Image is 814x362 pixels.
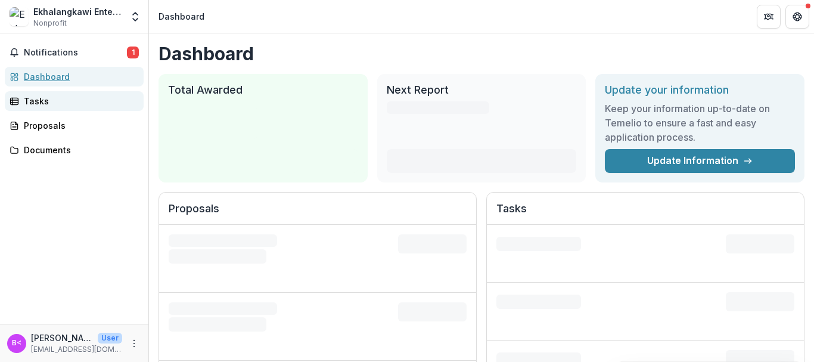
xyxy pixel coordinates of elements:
div: Benjamin Ang <ekhalangkawi@gmail.com> <ekhalangkawi@gmail.com> [12,339,21,347]
img: Ekhalangkawi Enterprise [10,7,29,26]
p: User [98,333,122,344]
a: Dashboard [5,67,144,86]
h2: Total Awarded [168,83,358,97]
button: Get Help [785,5,809,29]
h2: Update your information [605,83,795,97]
span: Nonprofit [33,18,67,29]
div: Dashboard [159,10,204,23]
h2: Tasks [496,202,794,225]
p: [EMAIL_ADDRESS][DOMAIN_NAME] [31,344,122,355]
div: Tasks [24,95,134,107]
a: Documents [5,140,144,160]
span: 1 [127,47,139,58]
nav: breadcrumb [154,8,209,25]
div: Ekhalangkawi Enterprise [33,5,122,18]
h3: Keep your information up-to-date on Temelio to ensure a fast and easy application process. [605,101,795,144]
button: Open entity switcher [127,5,144,29]
a: Tasks [5,91,144,111]
h1: Dashboard [159,43,804,64]
a: Proposals [5,116,144,135]
div: Documents [24,144,134,156]
h2: Next Report [387,83,577,97]
span: Notifications [24,48,127,58]
div: Proposals [24,119,134,132]
h2: Proposals [169,202,467,225]
button: More [127,336,141,351]
div: Dashboard [24,70,134,83]
p: [PERSON_NAME] <[EMAIL_ADDRESS][DOMAIN_NAME]> <[EMAIL_ADDRESS][DOMAIN_NAME]> [31,332,93,344]
button: Notifications1 [5,43,144,62]
button: Partners [757,5,781,29]
a: Update Information [605,149,795,173]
